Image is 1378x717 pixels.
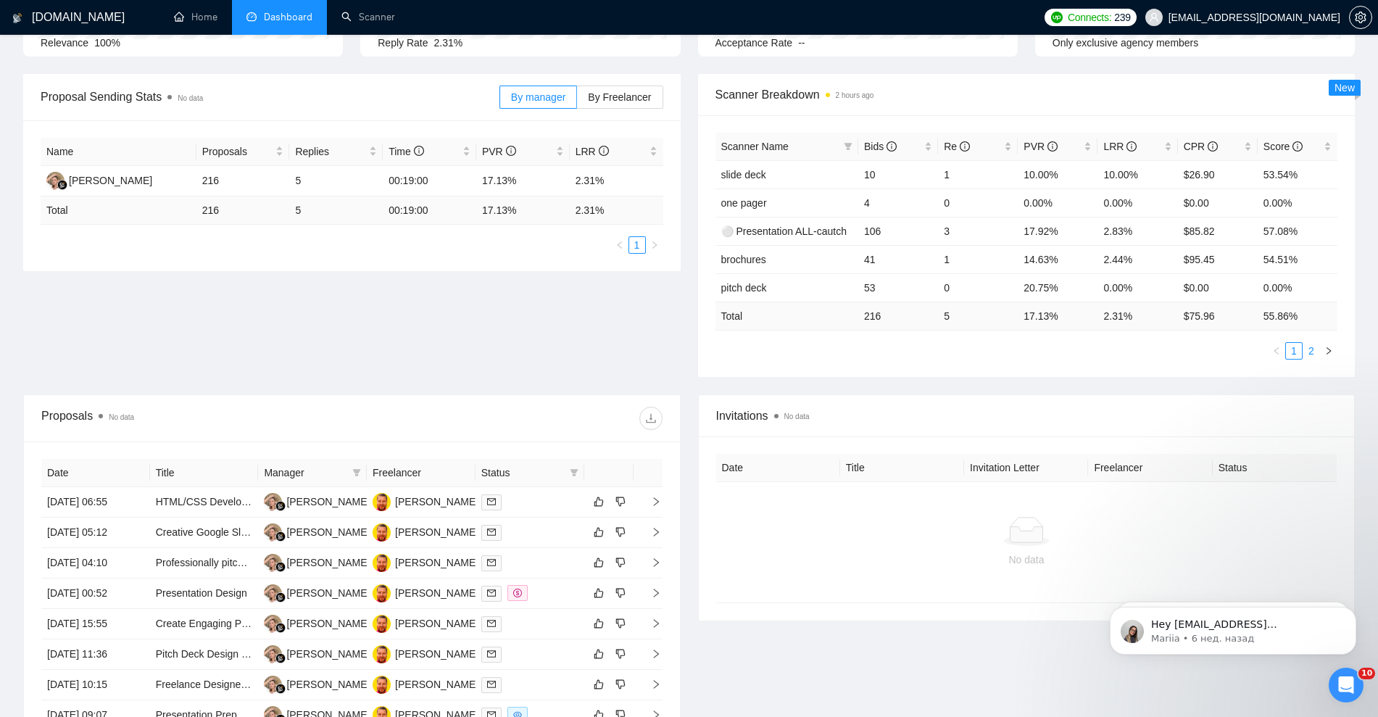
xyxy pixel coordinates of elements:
[615,648,626,660] span: dislike
[227,6,254,33] button: Главная
[1068,9,1111,25] span: Connects:
[1349,12,1372,23] a: setting
[264,647,370,659] a: VZ[PERSON_NAME]
[196,166,290,196] td: 216
[249,469,272,492] button: Отправить сообщение…
[41,8,65,31] img: Profile image for Dima
[395,676,478,692] div: [PERSON_NAME]
[938,273,1018,302] td: 0
[69,173,152,188] div: [PERSON_NAME]
[650,241,659,249] span: right
[373,495,478,507] a: JN[PERSON_NAME]
[254,6,281,32] div: Закрыть
[590,615,607,632] button: like
[715,37,793,49] span: Acceptance Rate
[1268,342,1285,360] li: Previous Page
[41,196,196,225] td: Total
[41,639,150,670] td: [DATE] 11:36
[41,487,150,518] td: [DATE] 06:55
[615,496,626,507] span: dislike
[258,459,367,487] th: Manager
[41,609,150,639] td: [DATE] 15:55
[395,494,478,510] div: [PERSON_NAME]
[286,646,370,662] div: [PERSON_NAME]
[64,214,267,526] div: loremi dolo, sitametc ad elitse doeius, te incididuntu laboreet dolo magnaal e adminimv quis.... ...
[716,454,840,482] th: Date
[57,180,67,190] img: gigradar-bm.png
[858,273,938,302] td: 53
[395,616,478,631] div: [PERSON_NAME]
[639,558,661,568] span: right
[1097,188,1177,217] td: 0.00%
[588,91,651,103] span: By Freelancer
[373,493,391,511] img: JN
[1097,245,1177,273] td: 2.44%
[476,196,570,225] td: 17.13 %
[33,43,56,67] img: Profile image for Mariia
[23,162,110,171] div: Dima • 3 дн. назад
[41,548,150,579] td: [DATE] 04:10
[1292,141,1303,152] span: info-circle
[150,609,259,639] td: Create Engaging PowerPoint Presentation for Investors
[41,407,352,430] div: Proposals
[1018,273,1097,302] td: 20.75%
[196,196,290,225] td: 216
[590,584,607,602] button: like
[590,523,607,541] button: like
[944,141,970,152] span: Re
[69,475,80,486] button: Добавить вложение
[246,12,257,22] span: dashboard
[1088,454,1212,482] th: Freelancer
[784,413,810,420] span: No data
[150,670,259,700] td: Freelance Designer to Visualize Sketches, Presentations, and Product Concepts
[156,526,341,538] a: Creative Google Slides Designer Needed
[1103,141,1137,152] span: LRR
[264,556,370,568] a: VZ[PERSON_NAME]
[841,136,855,157] span: filter
[41,518,150,548] td: [DATE] 05:12
[611,236,628,254] li: Previous Page
[1258,160,1337,188] td: 53.54%
[1358,668,1375,679] span: 10
[721,254,766,265] a: brochures
[12,57,278,186] div: Dima говорит…
[858,245,938,273] td: 41
[487,650,496,658] span: mail
[487,558,496,567] span: mail
[1258,273,1337,302] td: 0.00%
[1324,347,1333,355] span: right
[612,554,629,571] button: dislike
[1329,668,1364,703] iframe: To enrich screen reader interactions, please activate Accessibility in Grammarly extension settings
[938,217,1018,245] td: 3
[938,188,1018,217] td: 0
[511,91,565,103] span: By manager
[275,684,286,694] img: gigradar-bm.png
[174,11,217,23] a: homeHome
[1258,302,1337,330] td: 55.86 %
[373,676,391,694] img: JN
[264,11,312,23] span: Dashboard
[1268,342,1285,360] button: left
[570,166,663,196] td: 2.31%
[590,554,607,571] button: like
[156,557,300,568] a: Professionally pitch deck design
[22,475,34,486] button: Средство выбора эмодзи
[22,30,268,78] div: message notification from Mariia, 6 нед. назад. Hey 8777931@gmail.com, Looks like your Upwork age...
[721,197,767,209] a: one pager
[264,493,282,511] img: VZ
[286,555,370,571] div: [PERSON_NAME]
[628,236,646,254] li: 1
[373,554,391,572] img: JN
[41,88,499,106] span: Proposal Sending Stats
[264,676,282,694] img: VZ
[178,94,203,102] span: No data
[590,645,607,663] button: like
[1285,342,1303,360] li: 1
[12,13,278,57] div: 8777931@gmail.com говорит…
[275,562,286,572] img: gigradar-bm.png
[395,646,478,662] div: [PERSON_NAME]
[639,407,663,430] button: download
[264,615,282,633] img: VZ
[858,160,938,188] td: 10
[373,647,478,659] a: JN[PERSON_NAME]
